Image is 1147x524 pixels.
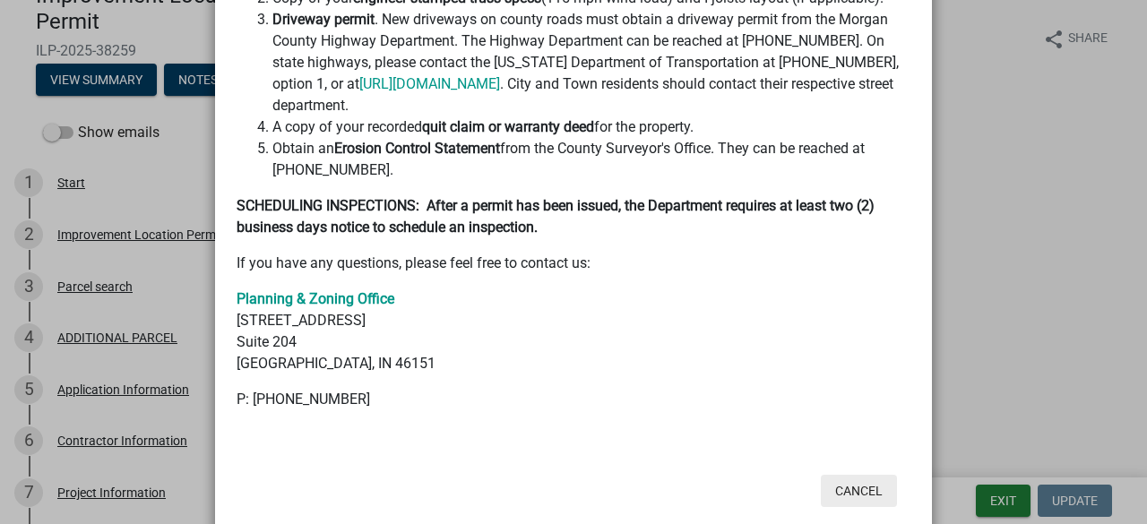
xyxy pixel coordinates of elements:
p: If you have any questions, please feel free to contact us: [237,253,910,274]
a: Planning & Zoning Office [237,290,394,307]
li: A copy of your recorded for the property. [272,116,910,138]
li: Obtain an from the County Surveyor's Office. They can be reached at [PHONE_NUMBER]. [272,138,910,181]
a: [URL][DOMAIN_NAME] [359,75,500,92]
li: . New driveways on county roads must obtain a driveway permit from the Morgan County Highway Depa... [272,9,910,116]
strong: Erosion Control Statement [334,140,500,157]
strong: quit claim or warranty deed [422,118,594,135]
button: Cancel [821,475,897,507]
strong: SCHEDULING INSPECTIONS: After a permit has been issued, the Department requires at least two (2) ... [237,197,875,236]
strong: Driveway permit [272,11,375,28]
p: [STREET_ADDRESS] Suite 204 [GEOGRAPHIC_DATA], IN 46151 [237,288,910,374]
p: P: [PHONE_NUMBER] [237,389,910,410]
